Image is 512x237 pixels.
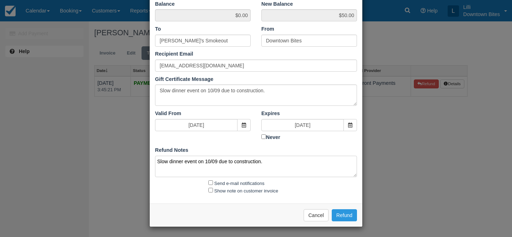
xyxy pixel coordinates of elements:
span: $50.00 [261,9,357,21]
label: Valid From [155,110,181,117]
label: Recipient Email [155,50,193,58]
button: Refund [332,209,357,221]
label: Show note on customer invoice [214,188,278,194]
input: Email [155,60,357,72]
label: Send e-mail notifications [214,181,265,186]
input: Name [261,35,357,47]
label: To [155,25,161,33]
label: Never [261,133,357,141]
input: Name [155,35,251,47]
label: Balance [155,0,175,8]
label: From [261,25,274,33]
label: Expires [261,110,280,117]
span: $0.00 [155,9,251,21]
label: Refund Notes [155,146,188,154]
label: Gift Certificate Message [155,76,213,83]
button: Cancel [304,209,329,221]
label: New Balance [261,0,293,8]
input: Never [261,134,266,139]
